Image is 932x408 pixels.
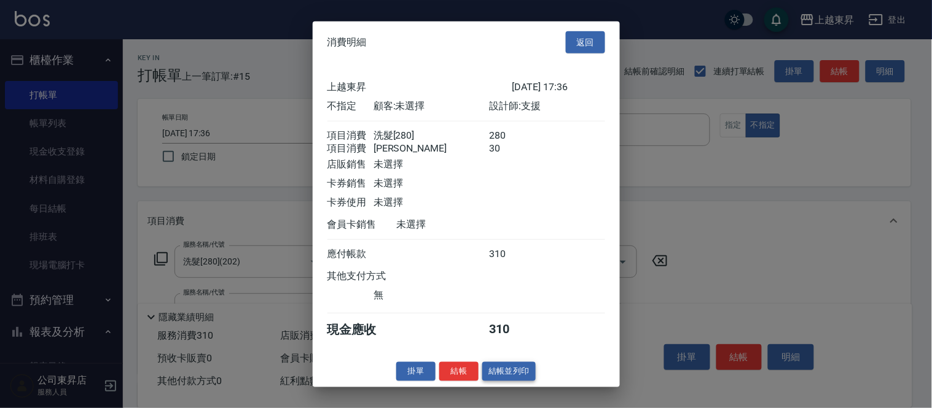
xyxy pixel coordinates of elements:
div: 會員卡銷售 [327,218,397,231]
div: 設計師: 支援 [489,100,605,113]
div: 無 [374,289,489,302]
div: 洗髮[280] [374,129,489,142]
div: 店販銷售 [327,158,374,171]
button: 結帳 [439,362,479,381]
button: 返回 [566,31,605,53]
div: 上越東昇 [327,81,512,94]
div: 未選擇 [374,158,489,171]
div: [PERSON_NAME] [374,142,489,155]
div: 項目消費 [327,142,374,155]
div: 未選擇 [374,196,489,209]
button: 掛單 [396,362,436,381]
div: 其他支付方式 [327,270,420,283]
div: 310 [489,248,535,261]
div: 不指定 [327,100,374,113]
div: 卡券銷售 [327,177,374,190]
button: 結帳並列印 [482,362,536,381]
div: 30 [489,142,535,155]
div: 未選擇 [374,177,489,190]
div: 卡券使用 [327,196,374,209]
div: 280 [489,129,535,142]
div: 顧客: 未選擇 [374,100,489,113]
div: 未選擇 [397,218,512,231]
div: [DATE] 17:36 [512,81,605,94]
div: 現金應收 [327,321,397,338]
div: 項目消費 [327,129,374,142]
span: 消費明細 [327,36,367,48]
div: 應付帳款 [327,248,374,261]
div: 310 [489,321,535,338]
